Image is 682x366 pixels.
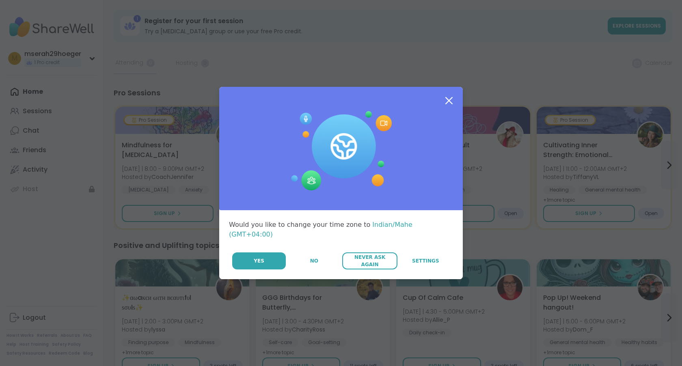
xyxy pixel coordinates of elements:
span: Indian/Mahe (GMT+04:00) [229,221,412,238]
div: Would you like to change your time zone to [229,220,453,239]
span: Settings [412,257,439,265]
a: Settings [398,252,453,269]
span: No [310,257,318,265]
img: Session Experience [290,111,392,191]
button: No [287,252,341,269]
span: Never Ask Again [346,254,393,268]
button: Yes [232,252,286,269]
span: Yes [254,257,264,265]
button: Never Ask Again [342,252,397,269]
